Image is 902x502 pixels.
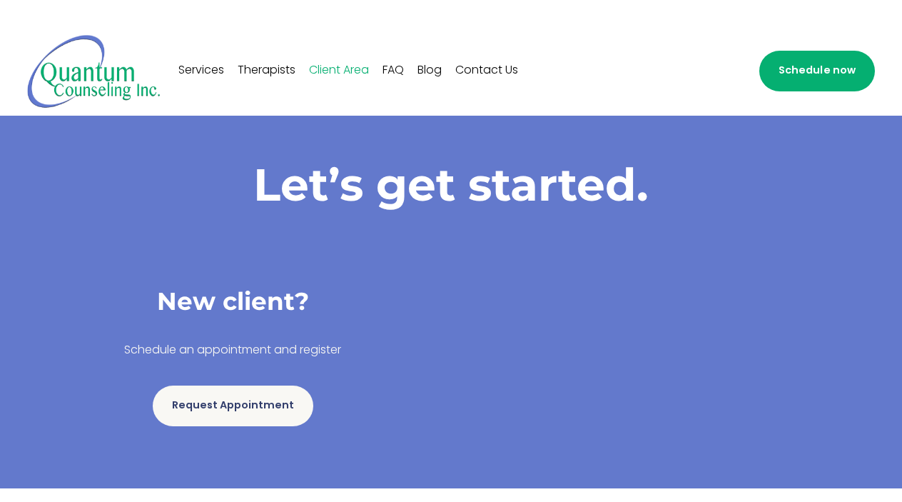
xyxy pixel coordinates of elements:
[153,386,313,426] a: Request Appointment
[759,51,875,91] a: Schedule now
[719,63,734,79] a: info@quantumcounselinginc.com
[659,63,674,79] a: Instagram
[27,157,875,212] h1: Let’s get started.
[689,63,704,79] a: LinkedIn
[382,59,404,82] a: FAQ
[417,59,442,82] a: Blog
[27,34,161,109] img: Quantum Counseling Inc. | Change starts here.
[27,286,439,318] h3: New client?
[178,59,224,82] a: Services
[629,63,644,79] a: Facebook
[455,59,518,82] a: Contact Us
[309,59,369,82] a: Client Area
[238,59,295,82] a: Therapists
[27,341,439,361] p: Schedule an appointment and register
